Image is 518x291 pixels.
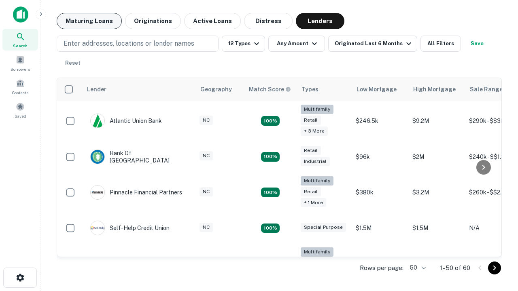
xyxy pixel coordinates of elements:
div: NC [200,116,213,125]
button: Distress [244,13,293,29]
span: Search [13,42,28,49]
td: $3.2M [408,243,465,284]
td: $9.2M [408,101,465,141]
img: picture [91,186,104,199]
h6: Match Score [249,85,289,94]
th: Lender [82,78,195,101]
a: Saved [2,99,38,121]
div: High Mortgage [413,84,456,94]
div: Matching Properties: 15, hasApolloMatch: undefined [261,152,280,162]
div: Retail [301,116,321,125]
div: Low Mortgage [357,84,397,94]
div: Atlantic Union Bank [90,114,162,128]
div: The Fidelity Bank [90,257,156,271]
td: $1.5M [352,213,408,243]
img: capitalize-icon.png [13,6,28,23]
th: Low Mortgage [352,78,408,101]
div: NC [200,223,213,232]
a: Search [2,29,38,51]
td: $246k [352,243,408,284]
td: $1.5M [408,213,465,243]
div: Multifamily [301,247,333,257]
div: Capitalize uses an advanced AI algorithm to match your search with the best lender. The match sco... [249,85,291,94]
span: Saved [15,113,26,119]
div: 50 [407,262,427,274]
button: Go to next page [488,261,501,274]
button: Maturing Loans [57,13,122,29]
div: Retail [301,146,321,155]
div: Multifamily [301,105,333,114]
button: Enter addresses, locations or lender names [57,36,219,52]
img: picture [91,114,104,128]
div: NC [200,187,213,196]
th: Geography [195,78,244,101]
div: Bank Of [GEOGRAPHIC_DATA] [90,150,187,164]
button: Originations [125,13,181,29]
img: picture [91,221,104,235]
button: Originated Last 6 Months [328,36,417,52]
div: Self-help Credit Union [90,221,170,235]
td: $96k [352,141,408,172]
div: Retail [301,187,321,196]
button: All Filters [420,36,461,52]
button: 12 Types [222,36,265,52]
iframe: Chat Widget [478,200,518,239]
div: Originated Last 6 Months [335,39,414,48]
div: Matching Properties: 11, hasApolloMatch: undefined [261,224,280,233]
div: Matching Properties: 18, hasApolloMatch: undefined [261,188,280,197]
img: picture [91,150,104,164]
div: Pinnacle Financial Partners [90,185,182,200]
div: Multifamily [301,176,333,186]
div: Lender [87,84,106,94]
td: $2M [408,141,465,172]
span: Borrowers [11,66,30,72]
button: Active Loans [184,13,241,29]
p: 1–50 of 60 [440,263,470,273]
td: $3.2M [408,172,465,213]
div: Special Purpose [301,223,346,232]
th: High Mortgage [408,78,465,101]
div: Geography [200,84,232,94]
th: Capitalize uses an advanced AI algorithm to match your search with the best lender. The match sco... [244,78,297,101]
button: Reset [60,55,86,71]
a: Borrowers [2,52,38,74]
button: Save your search to get updates of matches that match your search criteria. [464,36,490,52]
div: Types [301,84,318,94]
p: Rows per page: [360,263,403,273]
td: $246.5k [352,101,408,141]
button: Any Amount [268,36,325,52]
div: Industrial [301,157,330,166]
button: Lenders [296,13,344,29]
p: Enter addresses, locations or lender names [64,39,194,48]
td: $380k [352,172,408,213]
th: Types [297,78,352,101]
div: + 1 more [301,198,326,207]
div: Sale Range [470,84,503,94]
a: Contacts [2,76,38,97]
span: Contacts [12,89,28,96]
div: Matching Properties: 10, hasApolloMatch: undefined [261,116,280,126]
div: NC [200,151,213,160]
div: + 3 more [301,127,328,136]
